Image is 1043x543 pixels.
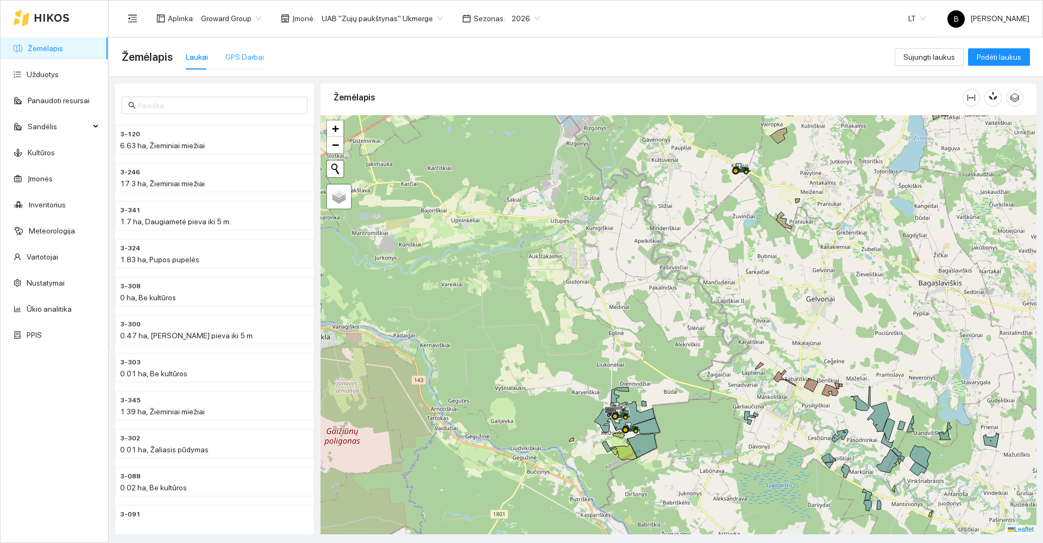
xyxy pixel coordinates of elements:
[27,252,58,261] a: Vartotojai
[28,148,55,157] a: Kultūros
[332,138,339,151] span: −
[27,70,59,79] a: Užduotys
[28,116,90,137] span: Sandėlis
[462,14,471,23] span: calendar
[327,121,343,137] a: Zoom in
[138,99,301,111] input: Paieška
[122,8,143,29] button: menu-fold
[895,53,964,61] a: Sujungti laukus
[120,483,187,492] span: 0.02 ha, Be kultūros
[954,10,959,28] span: B
[120,167,140,178] span: 3-246
[120,205,141,216] span: 3-341
[168,12,194,24] span: Aplinka :
[332,122,339,135] span: +
[327,161,343,177] button: Initiate a new search
[963,93,979,102] span: column-width
[29,226,75,235] a: Meteorologija
[474,12,505,24] span: Sezonas :
[28,174,53,183] a: Įmonės
[120,331,254,340] span: 0.47 ha, [PERSON_NAME] pieva iki 5 m.
[120,243,140,254] span: 3-324
[156,14,165,23] span: layout
[120,471,141,482] span: 3-088
[29,200,66,209] a: Inventorius
[120,395,141,406] span: 3-345
[128,102,136,109] span: search
[120,129,140,140] span: 3-120
[977,51,1021,63] span: Pridėti laukus
[122,48,173,66] span: Žemėlapis
[120,179,205,188] span: 17.3 ha, Žieminiai miežiai
[120,217,231,226] span: 1.7 ha, Daugiametė pieva iki 5 m.
[512,10,540,27] span: 2026
[28,96,90,105] a: Panaudoti resursai
[201,10,261,27] span: Groward Group
[27,331,42,339] a: PPIS
[968,53,1030,61] a: Pridėti laukus
[292,12,315,24] span: Įmonė :
[1008,526,1034,533] a: Leaflet
[225,51,264,63] div: GPS Darbai
[27,279,65,287] a: Nustatymai
[120,293,176,302] span: 0 ha, Be kultūros
[120,281,141,292] span: 3-308
[120,319,141,330] span: 3-300
[28,44,63,53] a: Žemėlapis
[322,10,443,27] span: UAB "Zujų paukštynas" Ukmerge
[120,255,199,264] span: 1.83 ha, Pupos pupelės
[334,82,963,113] div: Žemėlapis
[120,357,141,368] span: 3-303
[120,369,187,378] span: 0.01 ha, Be kultūros
[327,185,351,209] a: Layers
[895,48,964,66] button: Sujungti laukus
[120,141,205,150] span: 6.63 ha, Žieminiai miežiai
[968,48,1030,66] button: Pridėti laukus
[281,14,290,23] span: shop
[120,509,141,520] span: 3-091
[963,89,980,106] button: column-width
[908,10,926,27] span: LT
[27,305,72,313] a: Ūkio analitika
[128,14,137,23] span: menu-fold
[120,445,209,454] span: 0.01 ha, Žaliasis pūdymas
[186,51,208,63] div: Laukai
[120,407,205,416] span: 1.39 ha, Žieminiai miežiai
[903,51,955,63] span: Sujungti laukus
[947,14,1029,23] span: [PERSON_NAME]
[327,137,343,153] a: Zoom out
[120,433,140,444] span: 3-302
